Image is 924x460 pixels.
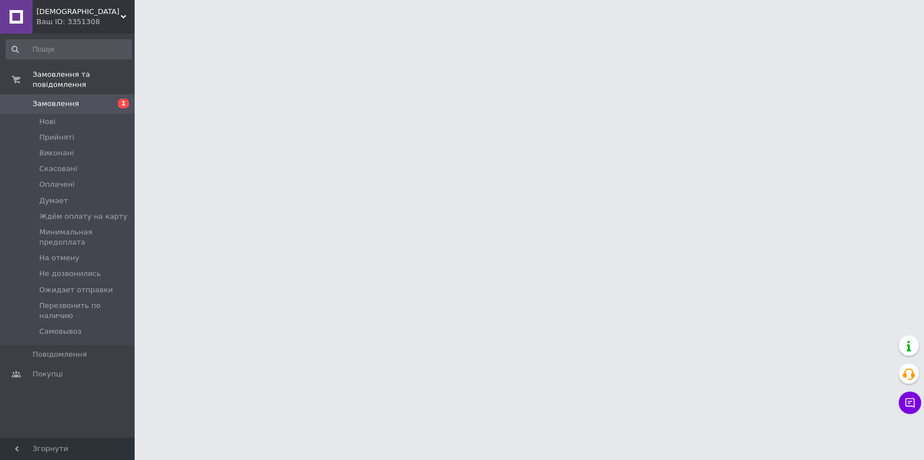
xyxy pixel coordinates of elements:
input: Пошук [6,39,132,59]
span: Замовлення [33,99,79,109]
span: Повідомлення [33,349,87,360]
span: Думает [39,196,68,206]
span: Не дозвонились [39,269,101,279]
span: 1 [118,99,129,108]
span: Оплачені [39,180,75,190]
span: На отмену [39,253,79,263]
span: Замовлення та повідомлення [33,70,135,90]
span: Минимальная предоплата [39,227,131,247]
span: Покупці [33,369,63,379]
span: Скасовані [39,164,77,174]
span: Виконані [39,148,74,158]
button: Чат з покупцем [899,392,921,414]
span: Харизма [36,7,121,17]
span: Ждём оплату на карту [39,211,127,222]
span: Перезвонить по наличию [39,301,131,321]
span: Нові [39,117,56,127]
span: Самовывоз [39,326,81,337]
span: Ожидает отправки [39,285,113,295]
div: Ваш ID: 3351308 [36,17,135,27]
span: Прийняті [39,132,74,142]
